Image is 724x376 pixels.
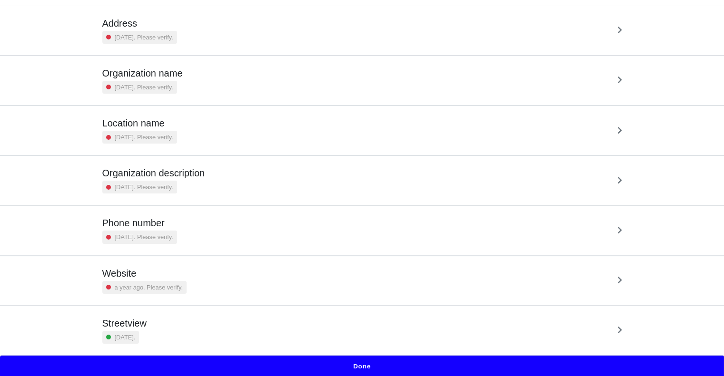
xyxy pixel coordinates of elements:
small: [DATE]. Please verify. [115,133,173,142]
h5: Organization name [102,67,183,79]
small: [DATE]. [115,333,136,342]
h5: Website [102,268,187,279]
h5: Address [102,18,177,29]
small: a year ago. Please verify. [115,283,183,292]
h5: Phone number [102,217,177,229]
small: [DATE]. Please verify. [115,183,173,192]
h5: Streetview [102,318,147,329]
h5: Location name [102,117,177,129]
small: [DATE]. Please verify. [115,33,173,42]
small: [DATE]. Please verify. [115,232,173,241]
small: [DATE]. Please verify. [115,83,173,92]
h5: Organization description [102,167,205,179]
